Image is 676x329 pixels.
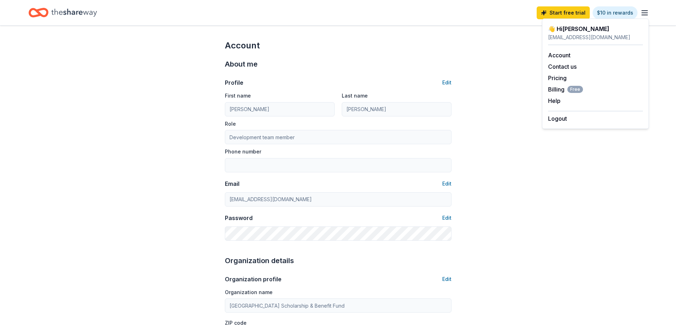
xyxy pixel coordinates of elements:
button: Help [548,96,561,105]
a: $10 in rewards [593,6,638,19]
label: Role [225,120,236,127]
button: Logout [548,114,567,123]
div: Email [225,179,239,188]
span: Free [567,86,583,93]
div: Organization profile [225,275,282,283]
a: Account [548,52,571,59]
button: Edit [442,275,451,283]
label: ZIP code [225,319,247,327]
div: About me [225,58,451,70]
a: Pricing [548,74,567,82]
div: [EMAIL_ADDRESS][DOMAIN_NAME] [548,33,643,42]
div: 👋 Hi [PERSON_NAME] [548,25,643,33]
button: Edit [442,179,451,188]
button: BillingFree [548,85,583,94]
button: Contact us [548,62,577,71]
div: Profile [225,78,243,87]
label: Organization name [225,289,273,296]
a: Start free trial [537,6,590,19]
button: Edit [442,78,451,87]
span: Billing [548,85,583,94]
div: Organization details [225,255,451,266]
a: Home [29,4,97,21]
label: First name [225,92,251,99]
div: Password [225,214,253,222]
div: Account [225,40,451,51]
label: Phone number [225,148,261,155]
label: Last name [342,92,368,99]
button: Edit [442,214,451,222]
